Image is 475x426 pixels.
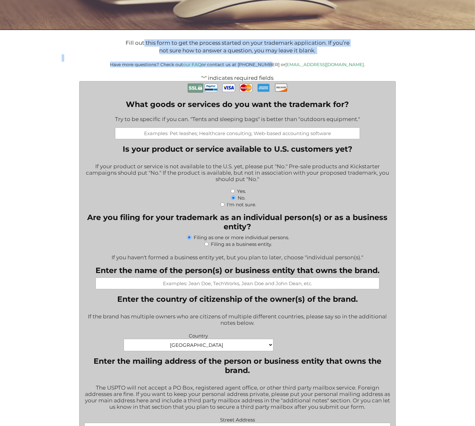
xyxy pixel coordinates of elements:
[124,39,352,54] p: Fill out this form to get the process started on your trademark application. If you’re not sure h...
[237,188,246,194] label: Yes.
[96,278,379,289] input: Examples: Jean Doe, TechWorks, Jean Doe and John Dean, etc.
[194,234,289,240] label: Filing as one or more individual persons.
[227,202,256,208] label: I'm not sure.
[183,62,202,67] a: our FAQ
[275,81,287,94] img: Discover
[84,380,390,415] div: The USPTO will not accept a PO Box, registered agent office, or other third party mailbox service...
[84,415,390,423] label: Street Address
[84,309,390,331] div: If the brand has multiple owners who are citizens of multiple different countries, please say so ...
[84,213,390,231] legend: Are you filing for your trademark as an individual person(s) or as a business entity?
[84,159,390,187] div: If your product or service is not available to the U.S. yet, please put "No." Pre-sale products a...
[222,81,235,94] img: Visa
[84,356,390,375] legend: Enter the mailing address of the person or business entity that owns the brand.
[286,62,364,67] a: [EMAIL_ADDRESS][DOMAIN_NAME]
[124,331,274,339] label: Country
[115,100,360,109] label: What goods or services do you want the trademark for?
[62,75,413,81] p: " " indicates required fields
[96,266,379,275] label: Enter the name of the person(s) or business entity that owns the brand.
[238,195,245,201] label: No.
[240,81,252,94] img: MasterCard
[257,81,270,94] img: AmEx
[205,81,218,94] img: PayPal
[84,250,390,261] div: If you haven't formed a business entity yet, but you plan to later, choose "individual person(s)."
[115,112,360,127] div: Try to be specific if you can. "Tents and sleeping bags" is better than "outdoors equipment."
[211,241,272,247] label: Filing as a business entity.
[115,127,360,139] input: Examples: Pet leashes; Healthcare consulting; Web-based accounting software
[123,144,352,154] legend: Is your product or service available to U.S. customers yet?
[188,81,203,95] img: Secure Payment with SSL
[117,294,358,304] legend: Enter the country of citizenship of the owner(s) of the brand.
[110,62,365,67] small: Have more questions? Check out or contact us at [PHONE_NUMBER] or .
